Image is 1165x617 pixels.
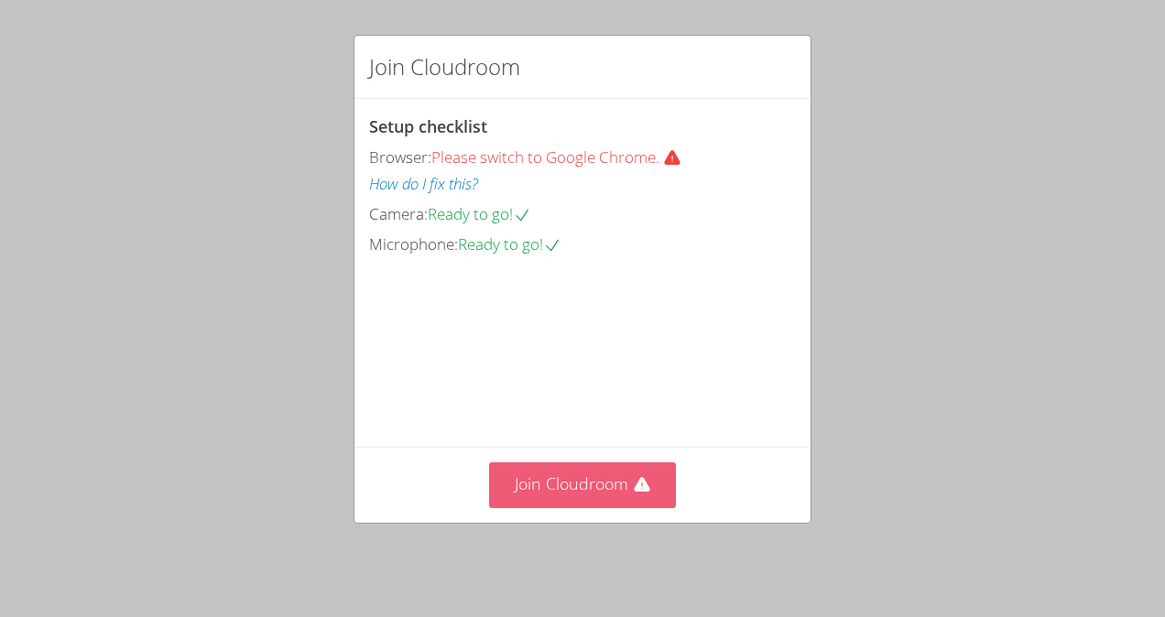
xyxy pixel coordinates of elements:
span: Setup checklist [369,115,487,137]
h2: Join Cloudroom [369,50,520,83]
span: Browser: [369,146,431,168]
span: Microphone: [369,233,458,254]
span: Please switch to Google Chrome. [431,146,689,168]
button: Join Cloudroom [489,462,677,507]
span: Ready to go! [428,203,531,224]
span: Ready to go! [458,233,561,254]
button: How do I fix this? [369,171,478,198]
span: Camera: [369,203,428,224]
